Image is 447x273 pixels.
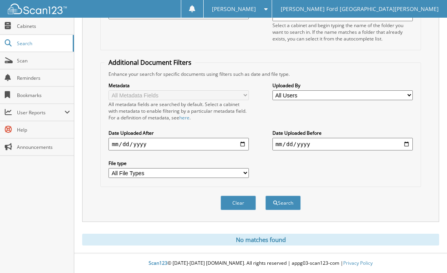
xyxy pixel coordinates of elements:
label: Date Uploaded Before [272,130,413,136]
input: start [109,138,249,150]
span: Bookmarks [17,92,70,99]
div: Enhance your search for specific documents using filters such as date and file type. [105,71,416,77]
label: Metadata [109,82,249,89]
span: Cabinets [17,23,70,29]
span: Announcements [17,144,70,150]
div: No matches found [82,234,439,246]
button: Search [265,196,301,210]
label: Date Uploaded After [109,130,249,136]
div: © [DATE]-[DATE] [DOMAIN_NAME]. All rights reserved | appg03-scan123-com | [74,254,447,273]
iframe: Chat Widget [408,235,447,273]
label: Uploaded By [272,82,413,89]
input: end [272,138,413,150]
legend: Additional Document Filters [105,58,195,67]
button: Clear [221,196,256,210]
span: Help [17,126,70,133]
img: scan123-logo-white.svg [8,4,67,14]
span: [PERSON_NAME] Ford [GEOGRAPHIC_DATA][PERSON_NAME] [281,7,439,11]
label: File type [109,160,249,167]
span: User Reports [17,109,64,116]
a: Privacy Policy [343,260,373,266]
span: Reminders [17,75,70,81]
span: [PERSON_NAME] [212,7,256,11]
a: here [179,114,189,121]
div: Select a cabinet and begin typing the name of the folder you want to search in. If the name match... [272,22,413,42]
span: Scan [17,57,70,64]
span: Scan123 [149,260,167,266]
div: All metadata fields are searched by default. Select a cabinet with metadata to enable filtering b... [109,101,249,121]
span: Search [17,40,69,47]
